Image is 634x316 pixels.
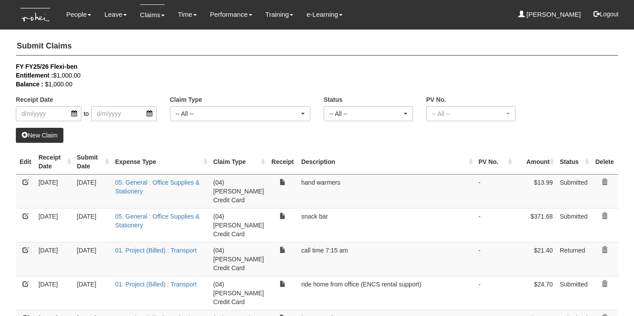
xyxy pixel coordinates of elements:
[265,4,294,25] a: Training
[514,174,557,208] td: $13.99
[298,242,475,276] td: call time 7:15 am
[210,149,267,175] th: Claim Type : activate to sort column ascending
[324,95,343,104] label: Status
[16,149,35,175] th: Edit
[178,4,197,25] a: Time
[267,149,298,175] th: Receipt
[111,149,210,175] th: Expense Type : activate to sort column ascending
[210,276,267,310] td: (04) [PERSON_NAME] Credit Card
[45,81,72,88] span: $1,000.00
[514,242,557,276] td: $21.40
[475,208,514,242] td: -
[81,106,91,121] span: to
[91,106,157,121] input: d/m/yyyy
[16,95,53,104] label: Receipt Date
[210,242,267,276] td: (04) [PERSON_NAME] Credit Card
[74,276,112,310] td: [DATE]
[556,149,591,175] th: Status : activate to sort column ascending
[210,208,267,242] td: (04) [PERSON_NAME] Credit Card
[426,106,516,121] button: -- All --
[298,276,475,310] td: ride home from office (ENCS rental support)
[16,63,77,70] b: FY FY25/26 Flexi-ben
[432,109,505,118] div: -- All --
[35,149,73,175] th: Receipt Date : activate to sort column ascending
[16,71,605,80] div: $1,000.00
[104,4,127,25] a: Leave
[306,4,343,25] a: e-Learning
[210,174,267,208] td: (04) [PERSON_NAME] Credit Card
[298,174,475,208] td: hand warmers
[475,242,514,276] td: -
[74,242,112,276] td: [DATE]
[74,208,112,242] td: [DATE]
[16,128,63,143] a: New Claim
[16,37,618,56] h4: Submit Claims
[475,149,514,175] th: PV No. : activate to sort column ascending
[298,149,475,175] th: Description : activate to sort column ascending
[170,95,203,104] label: Claim Type
[74,174,112,208] td: [DATE]
[16,81,43,88] b: Balance :
[115,247,196,254] a: 01. Project (Billed) : Transport
[16,72,53,79] b: Entitlement :
[587,4,625,25] button: Logout
[140,4,165,25] a: Claims
[74,149,112,175] th: Submit Date : activate to sort column ascending
[35,174,73,208] td: [DATE]
[35,242,73,276] td: [DATE]
[66,4,91,25] a: People
[176,109,300,118] div: -- All --
[556,276,591,310] td: Submitted
[115,213,199,229] a: 05. General : Office Supplies & Stationery
[514,208,557,242] td: $371.68
[556,242,591,276] td: Returned
[518,4,581,25] a: [PERSON_NAME]
[475,174,514,208] td: -
[514,276,557,310] td: $24.70
[115,281,196,288] a: 01. Project (Billed) : Transport
[210,4,252,25] a: Performance
[556,174,591,208] td: Submitted
[35,276,73,310] td: [DATE]
[16,106,81,121] input: d/m/yyyy
[170,106,311,121] button: -- All --
[35,208,73,242] td: [DATE]
[591,149,618,175] th: Delete
[324,106,413,121] button: -- All --
[475,276,514,310] td: -
[329,109,402,118] div: -- All --
[514,149,557,175] th: Amount : activate to sort column ascending
[426,95,446,104] label: PV No.
[115,179,199,195] a: 05. General : Office Supplies & Stationery
[556,208,591,242] td: Submitted
[298,208,475,242] td: snack bar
